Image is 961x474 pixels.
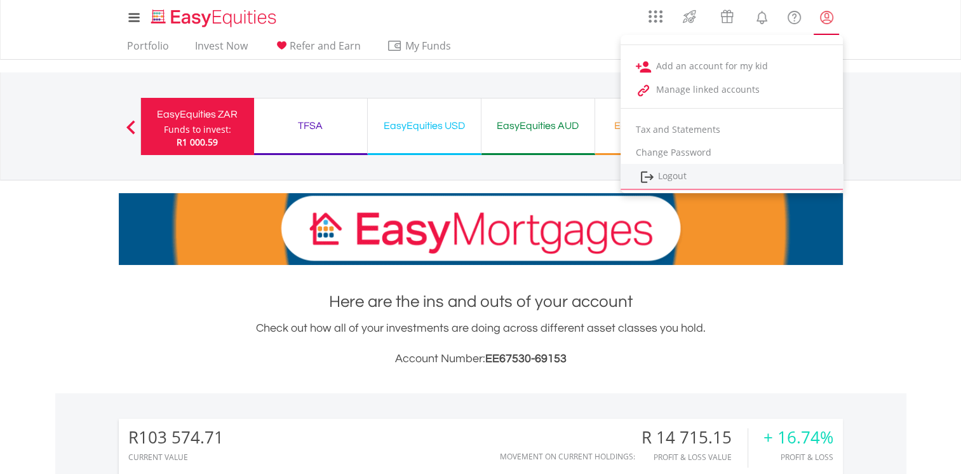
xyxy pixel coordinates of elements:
a: Invest Now [190,39,253,59]
a: Refer and Earn [269,39,366,59]
div: CURRENT VALUE [128,453,224,461]
a: AppsGrid [640,3,671,24]
a: Notifications [746,3,778,29]
div: EasyEquities USD [375,117,473,135]
button: Previous [118,126,144,139]
a: Vouchers [708,3,746,27]
div: EasyEquities ZAR [149,105,246,123]
a: Home page [146,3,281,29]
div: Profit & Loss Value [642,453,748,461]
img: grid-menu-icon.svg [649,10,662,24]
div: R103 574.71 [128,428,224,447]
a: Manage linked accounts [621,78,843,102]
a: Change Password [621,141,843,164]
div: EasyEquities AUD [489,117,587,135]
a: Portfolio [122,39,174,59]
a: Logout [621,164,843,190]
div: R 14 715.15 [642,428,748,447]
img: vouchers-v2.svg [716,6,737,27]
span: R1 000.59 [177,136,218,148]
div: EasyEquities RA [603,117,701,135]
div: Movement on Current Holdings: [500,452,635,461]
span: EE67530-69153 [485,353,567,365]
h3: Account Number: [119,350,843,368]
h1: Here are the ins and outs of your account [119,290,843,313]
a: Tax and Statements [621,118,843,141]
div: Profit & Loss [763,453,833,461]
span: My Funds [387,37,470,54]
img: EasyEquities_Logo.png [149,8,281,29]
div: Check out how all of your investments are doing across different asset classes you hold. [119,320,843,368]
a: Add an account for my kid [621,55,843,78]
img: EasyMortage Promotion Banner [119,193,843,265]
div: Funds to invest: [164,123,231,136]
a: FAQ's and Support [778,3,810,29]
div: + 16.74% [763,428,833,447]
img: thrive-v2.svg [679,6,700,27]
div: TFSA [262,117,360,135]
a: My Profile [810,3,843,31]
span: Refer and Earn [290,39,361,53]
